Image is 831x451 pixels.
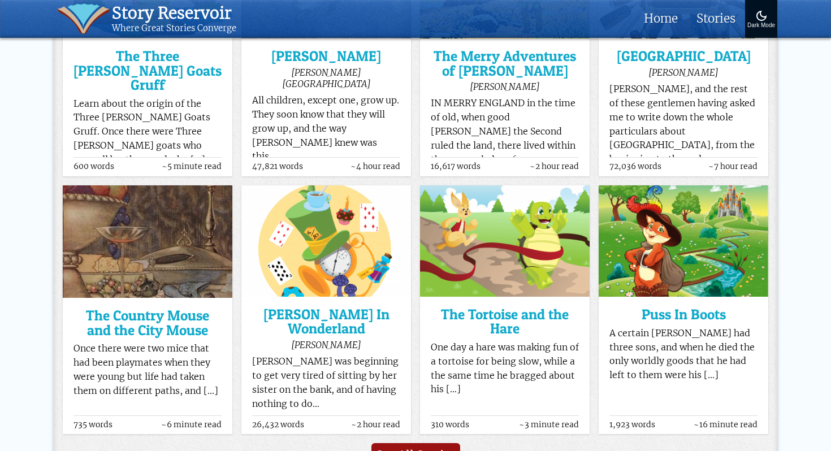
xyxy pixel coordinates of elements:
a: [GEOGRAPHIC_DATA] [609,49,758,63]
span: ~3 minute read [519,420,579,429]
img: The Country Mouse and the City Mouse [63,185,232,298]
span: 72,036 words [609,162,661,171]
span: 600 words [73,162,114,171]
span: ~7 hour read [708,162,758,171]
img: Alice In Wonderland [241,185,411,297]
span: 26,432 words [252,420,304,429]
span: ~5 minute read [162,162,222,171]
img: icon of book with waver spilling out. [57,3,110,34]
div: [PERSON_NAME] [431,81,579,92]
p: Once there were two mice that had been playmates when they were young but life had taken them on ... [73,342,222,398]
a: The Merry Adventures of [PERSON_NAME] [431,49,579,78]
div: Dark Mode [747,23,775,29]
span: 735 words [73,420,112,429]
a: Puss In Boots [609,307,758,322]
div: [PERSON_NAME] [609,67,758,78]
div: Where Great Stories Converge [112,23,236,34]
span: 310 words [431,420,469,429]
span: 16,617 words [431,162,481,171]
span: ~2 hour read [530,162,579,171]
p: [PERSON_NAME], and the rest of these gentlemen having asked me to write down the whole particular... [609,83,758,167]
p: Learn about the origin of the Three [PERSON_NAME] Goats Gruff. Once there were Three [PERSON_NAME... [73,97,222,167]
span: 47,821 words [252,162,303,171]
span: ~2 hour read [351,420,400,429]
img: Puss In Boots [599,185,768,297]
div: [PERSON_NAME] [252,339,401,350]
img: Turn On Dark Mode [755,9,768,23]
p: One day a hare was making fun of a tortoise for being slow, while a the same time he bragged abou... [431,341,579,397]
p: All children, except one, grow up. They soon know that they will grow up, and the way [PERSON_NAM... [252,94,401,164]
a: The Tortoise and the Hare [431,307,579,336]
img: The Tortoise and the Hare [420,185,590,297]
span: ~16 minute read [694,420,758,429]
a: [PERSON_NAME] In Wonderland [252,307,401,336]
a: [PERSON_NAME] [252,49,401,63]
p: IN MERRY ENGLAND in the time of old, when good [PERSON_NAME] the Second ruled the land, there liv... [431,97,579,223]
span: ~6 minute read [161,420,222,429]
p: A certain [PERSON_NAME] had three sons, and when he died the only worldly goods that he had left ... [609,327,758,383]
span: 1,923 words [609,420,655,429]
div: Story Reservoir [112,3,236,23]
div: [PERSON_NAME][GEOGRAPHIC_DATA] [252,67,401,89]
p: [PERSON_NAME] was beginning to get very tired of sitting by her sister on the bank, and of having... [252,355,401,411]
span: ~4 hour read [350,162,400,171]
a: The Three [PERSON_NAME] Goats Gruff [73,49,222,92]
a: The Country Mouse and the City Mouse [73,309,222,337]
